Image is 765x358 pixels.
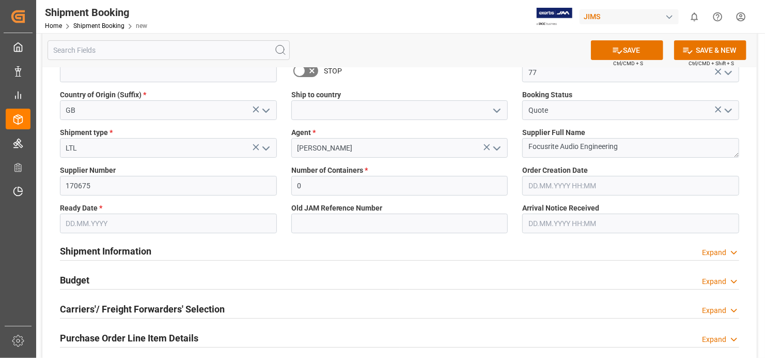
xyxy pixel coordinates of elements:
span: Ctrl/CMD + S [613,59,643,67]
button: open menu [489,102,504,118]
button: open menu [489,140,504,156]
span: Shipment type [60,127,113,138]
span: Ctrl/CMD + Shift + S [689,59,734,67]
span: STOP [324,66,342,77]
input: DD.MM.YYYY [60,214,277,233]
textarea: Focusrite Audio Engineering [522,138,739,158]
input: DD.MM.YYYY HH:MM [522,214,739,233]
input: DD.MM.YYYY HH:MM [522,176,739,196]
span: Old JAM Reference Number [291,203,383,214]
button: SAVE [591,40,663,60]
span: Booking Status [522,90,572,100]
span: Agent [291,127,316,138]
span: Order Creation Date [522,165,588,176]
h2: Carriers'/ Freight Forwarders' Selection [60,302,225,316]
span: Supplier Full Name [522,127,585,138]
a: Home [45,22,62,29]
button: SAVE & NEW [674,40,746,60]
button: open menu [257,140,273,156]
span: Ready Date [60,203,102,214]
span: Supplier Number [60,165,116,176]
div: Shipment Booking [45,5,147,20]
button: open menu [720,65,735,81]
h2: Budget [60,273,89,287]
div: Expand [702,276,726,287]
button: open menu [720,102,735,118]
span: Number of Containers [291,165,368,176]
button: JIMS [580,7,683,26]
a: Shipment Booking [73,22,124,29]
button: open menu [257,102,273,118]
span: Ship to country [291,90,341,100]
button: show 0 new notifications [683,5,706,28]
h2: Purchase Order Line Item Details [60,331,198,345]
img: Exertis%20JAM%20-%20Email%20Logo.jpg_1722504956.jpg [537,8,572,26]
input: Search Fields [48,40,290,60]
div: Expand [702,305,726,316]
span: Country of Origin (Suffix) [60,90,146,100]
span: Arrival Notice Received [522,203,599,214]
div: Expand [702,334,726,345]
div: Expand [702,247,726,258]
h2: Shipment Information [60,244,151,258]
button: Help Center [706,5,729,28]
div: JIMS [580,9,679,24]
input: Type to search/select [60,100,277,120]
